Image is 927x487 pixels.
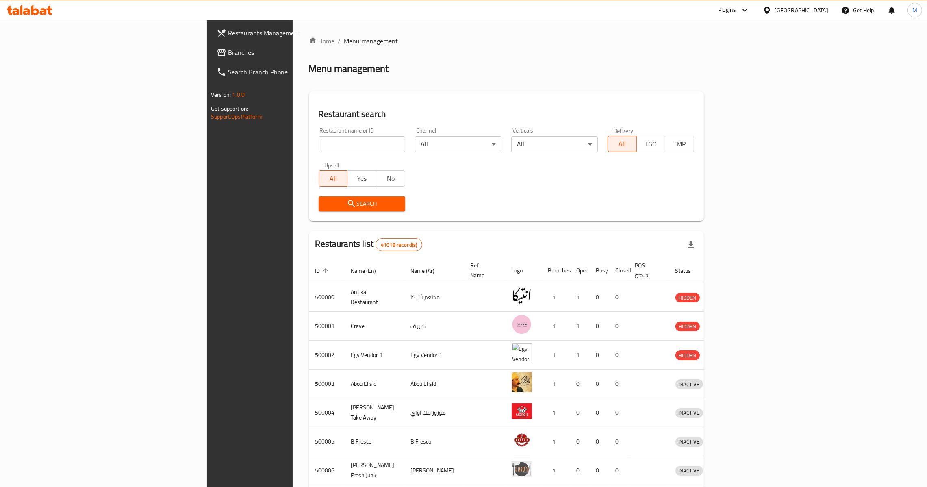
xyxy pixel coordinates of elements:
div: [GEOGRAPHIC_DATA] [775,6,828,15]
div: Export file [681,235,701,254]
button: Search [319,196,405,211]
span: All [611,138,634,150]
td: 0 [590,427,609,456]
span: Status [675,266,702,276]
td: 0 [609,456,629,485]
span: Menu management [344,36,398,46]
span: 41018 record(s) [376,241,422,249]
button: TGO [636,136,666,152]
span: Search Branch Phone [228,67,355,77]
th: Open [570,258,590,283]
div: INACTIVE [675,437,703,447]
td: 0 [590,283,609,312]
span: Get support on: [211,103,248,114]
span: 1.0.0 [232,89,245,100]
span: INACTIVE [675,380,703,389]
button: All [608,136,637,152]
td: 1 [542,312,570,341]
div: Total records count [376,238,422,251]
div: HIDDEN [675,350,700,360]
span: Search [325,199,399,209]
img: Abou El sid [512,372,532,392]
img: B Fresco [512,430,532,450]
td: 0 [590,370,609,398]
td: 0 [609,398,629,427]
span: Version: [211,89,231,100]
td: موروز تيك اواي [404,398,464,427]
span: Name (En) [351,266,387,276]
div: All [511,136,598,152]
span: TGO [640,138,662,150]
th: Logo [505,258,542,283]
td: 0 [590,398,609,427]
button: Yes [347,170,376,187]
td: 1 [570,283,590,312]
span: Restaurants Management [228,28,355,38]
button: No [376,170,405,187]
span: HIDDEN [675,293,700,302]
a: Support.OpsPlatform [211,111,263,122]
td: 0 [590,312,609,341]
td: 0 [590,456,609,485]
span: M [912,6,917,15]
span: HIDDEN [675,351,700,360]
td: 0 [609,283,629,312]
td: Egy Vendor 1 [345,341,404,370]
div: All [415,136,501,152]
span: ID [315,266,331,276]
td: 1 [570,312,590,341]
span: Yes [351,173,373,185]
img: Moro's Take Away [512,401,532,421]
input: Search for restaurant name or ID.. [319,136,405,152]
div: INACTIVE [675,408,703,418]
h2: Restaurants list [315,238,423,251]
label: Delivery [613,128,634,133]
a: Branches [210,43,362,62]
h2: Restaurant search [319,108,694,120]
div: Plugins [718,5,736,15]
td: مطعم أنتيكا [404,283,464,312]
td: 1 [542,283,570,312]
span: HIDDEN [675,322,700,331]
td: Egy Vendor 1 [404,341,464,370]
span: Name (Ar) [411,266,445,276]
td: Antika Restaurant [345,283,404,312]
nav: breadcrumb [309,36,704,46]
td: 0 [590,341,609,370]
td: B Fresco [404,427,464,456]
a: Restaurants Management [210,23,362,43]
td: 0 [609,427,629,456]
td: 0 [609,312,629,341]
button: All [319,170,348,187]
td: B Fresco [345,427,404,456]
td: Crave [345,312,404,341]
td: 1 [570,341,590,370]
td: [PERSON_NAME] Take Away [345,398,404,427]
div: INACTIVE [675,379,703,389]
td: 1 [542,456,570,485]
td: [PERSON_NAME] Fresh Junk [345,456,404,485]
img: Lujo's Fresh Junk [512,459,532,479]
span: INACTIVE [675,466,703,475]
td: 0 [570,427,590,456]
span: All [322,173,345,185]
img: Crave [512,314,532,335]
h2: Menu management [309,62,389,75]
td: 1 [542,427,570,456]
td: 0 [609,370,629,398]
span: INACTIVE [675,408,703,417]
td: Abou El sid [404,370,464,398]
span: TMP [669,138,691,150]
img: Antika Restaurant [512,285,532,306]
div: INACTIVE [675,466,703,476]
td: كرييف [404,312,464,341]
td: 1 [542,398,570,427]
span: Branches [228,48,355,57]
a: Search Branch Phone [210,62,362,82]
div: HIDDEN [675,322,700,331]
td: 0 [570,456,590,485]
td: 0 [570,398,590,427]
label: Upsell [324,162,339,168]
td: 0 [609,341,629,370]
